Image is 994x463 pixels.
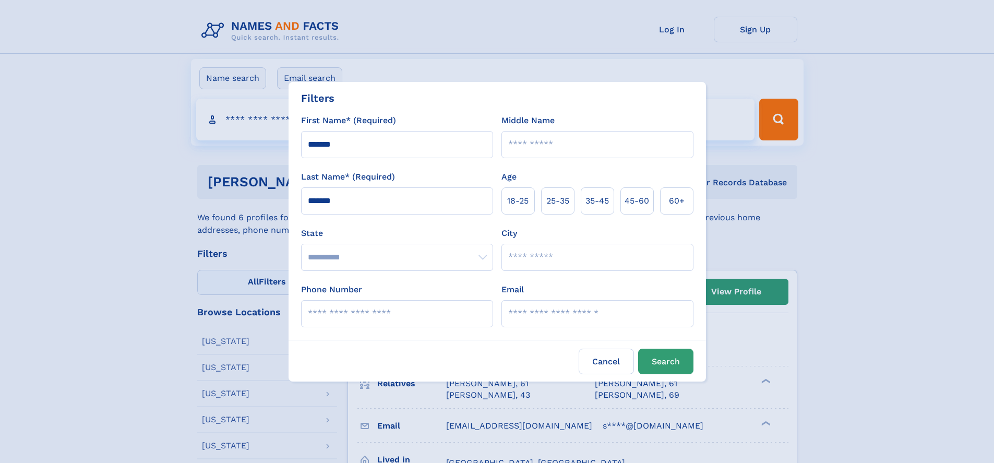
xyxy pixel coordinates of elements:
span: 18‑25 [507,195,529,207]
label: Middle Name [501,114,555,127]
span: 45‑60 [625,195,649,207]
div: Filters [301,90,334,106]
label: First Name* (Required) [301,114,396,127]
label: Phone Number [301,283,362,296]
label: State [301,227,493,240]
span: 35‑45 [585,195,609,207]
label: Email [501,283,524,296]
button: Search [638,349,693,374]
label: City [501,227,517,240]
label: Last Name* (Required) [301,171,395,183]
span: 25‑35 [546,195,569,207]
label: Cancel [579,349,634,374]
span: 60+ [669,195,685,207]
label: Age [501,171,517,183]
